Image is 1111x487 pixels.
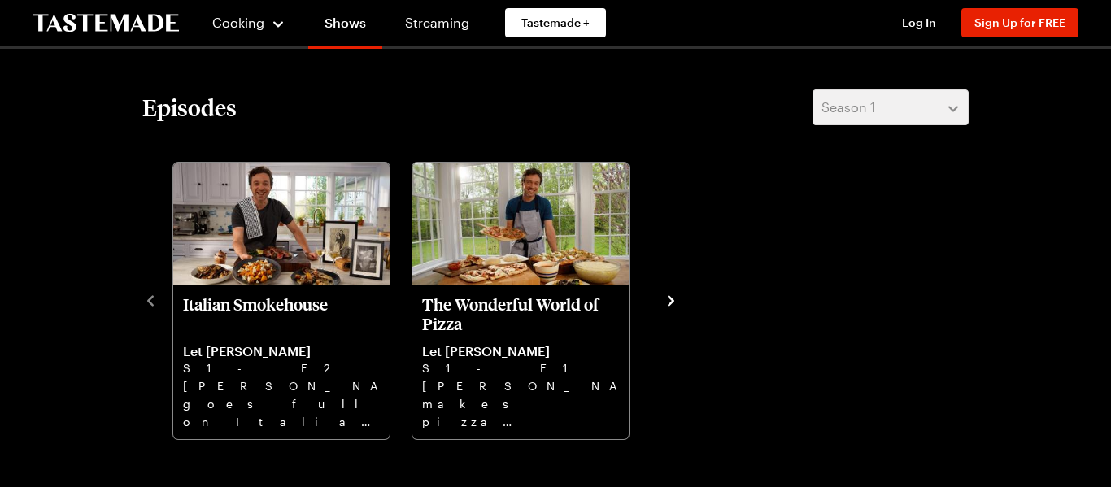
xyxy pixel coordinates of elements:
button: navigate to previous item [142,289,159,309]
span: Sign Up for FREE [974,15,1065,29]
img: Italian Smokehouse [173,163,390,285]
span: Season 1 [821,98,875,117]
a: Tastemade + [505,8,606,37]
div: 1 / 2 [172,158,411,441]
button: Sign Up for FREE [961,8,1078,37]
div: The Wonderful World of Pizza [412,163,629,439]
span: Tastemade + [521,15,590,31]
a: Italian Smokehouse [183,294,380,429]
p: [PERSON_NAME] makes pizza magic with two doughs, from Grilled Pizza to Grandma slices to honey-dr... [422,377,619,429]
img: The Wonderful World of Pizza [412,163,629,285]
p: S1 - E2 [183,359,380,377]
p: Let [PERSON_NAME] [422,343,619,359]
a: To Tastemade Home Page [33,14,179,33]
button: navigate to next item [663,289,679,309]
button: Log In [887,15,952,31]
div: Italian Smokehouse [173,163,390,439]
p: Let [PERSON_NAME] [183,343,380,359]
button: Cooking [211,3,285,42]
button: Season 1 [813,89,969,125]
p: Italian Smokehouse [183,294,380,333]
span: Cooking [212,15,264,30]
span: Log In [902,15,936,29]
p: [PERSON_NAME] goes full on Italian steakhouse with Treviso salad, ice cold martinis, and Bistecca... [183,377,380,429]
p: The Wonderful World of Pizza [422,294,619,333]
h2: Episodes [142,93,237,122]
a: Shows [308,3,382,49]
a: The Wonderful World of Pizza [422,294,619,429]
div: 2 / 2 [411,158,650,441]
p: S1 - E1 [422,359,619,377]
